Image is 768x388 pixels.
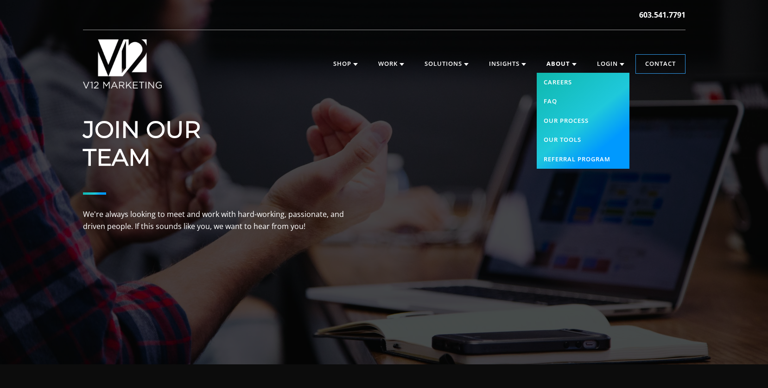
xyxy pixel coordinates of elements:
[324,55,367,73] a: Shop
[415,55,478,73] a: Solutions
[537,55,586,73] a: About
[537,92,629,111] a: FAQ
[537,111,629,131] a: Our Process
[83,39,162,89] img: V12 MARKETING Logo New Hampshire Marketing Agency
[588,55,634,73] a: Login
[369,55,413,73] a: Work
[601,280,768,388] iframe: Chat Widget
[639,9,685,20] a: 603.541.7791
[537,150,629,169] a: Referral Program
[83,116,361,172] h1: JOIN OUR TEAM
[480,55,535,73] a: Insights
[636,55,685,73] a: Contact
[537,130,629,150] a: Our Tools
[83,209,361,232] p: We're always looking to meet and work with hard-working, passionate, and driven people. If this s...
[537,73,629,92] a: Careers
